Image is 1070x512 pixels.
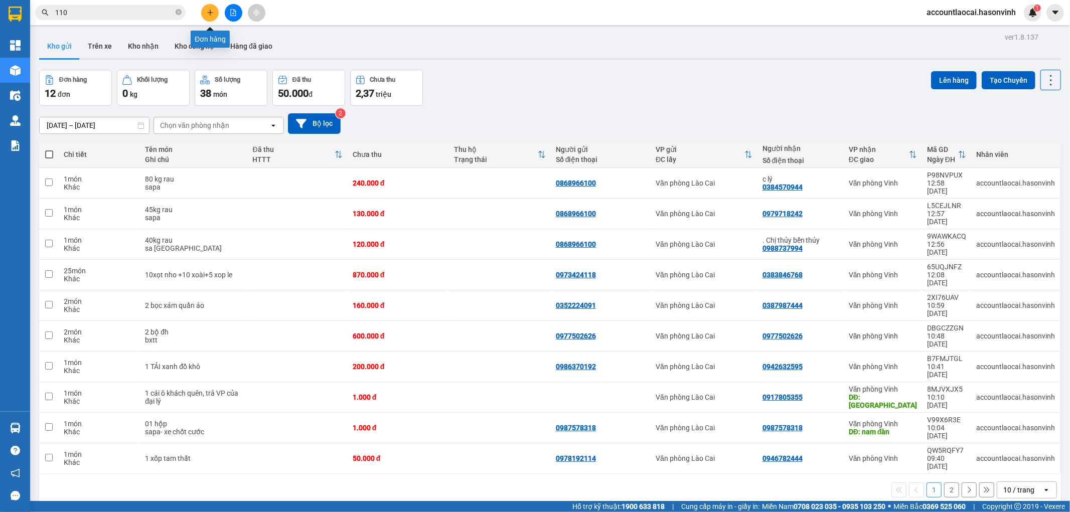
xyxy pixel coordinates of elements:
div: 0868966100 [556,179,596,187]
div: bxtt [145,336,242,344]
div: 01 hộp [145,420,242,428]
div: 10:04 [DATE] [927,424,966,440]
div: Khác [64,336,135,344]
span: Miền Bắc [893,501,966,512]
div: 09:40 [DATE] [927,454,966,470]
div: 200.000 đ [353,363,444,371]
span: search [42,9,49,16]
div: Ngày ĐH [927,155,958,163]
div: 240.000 đ [353,179,444,187]
button: 2 [944,482,959,497]
div: 0868966100 [556,210,596,218]
div: Khác [64,275,135,283]
div: Số điện thoại [556,155,646,163]
span: notification [11,468,20,478]
div: Văn phòng Vinh [849,271,917,279]
div: 10:59 [DATE] [927,301,966,317]
div: 25 món [64,267,135,275]
div: Khác [64,214,135,222]
img: warehouse-icon [10,423,21,433]
div: 0352224091 [556,301,596,309]
th: Toggle SortBy [844,141,922,168]
div: B7FMJTGL [927,355,966,363]
div: accountlaocai.hasonvinh [976,301,1055,309]
button: Đơn hàng12đơn [39,70,112,106]
span: aim [253,9,260,16]
button: Chưa thu2,37 triệu [350,70,423,106]
div: 8MJVXJX5 [927,385,966,393]
div: Văn phòng Lào Cai [656,454,752,462]
span: | [973,501,975,512]
div: Đã thu [292,76,311,83]
div: 10xọt nho +10 xoài+5 xop le [145,271,242,279]
div: 50.000 đ [353,454,444,462]
button: aim [248,4,265,22]
div: 1 món [64,420,135,428]
div: Chọn văn phòng nhận [160,120,229,130]
button: Trên xe [80,34,120,58]
div: 0988737994 [762,244,803,252]
button: Bộ lọc [288,113,341,134]
div: ĐC lấy [656,155,744,163]
span: 1 [1035,5,1039,12]
button: Số lượng38món [195,70,267,106]
span: message [11,491,20,500]
input: Select a date range. [40,117,149,133]
span: 12 [45,87,56,99]
span: question-circle [11,446,20,455]
div: 12:08 [DATE] [927,271,966,287]
div: Khác [64,428,135,436]
strong: 0708 023 035 - 0935 103 250 [794,502,885,510]
div: Ghi chú [145,155,242,163]
img: icon-new-feature [1028,8,1037,17]
img: warehouse-icon [10,65,21,76]
div: DĐ: nam đàn [849,428,917,436]
div: accountlaocai.hasonvinh [976,424,1055,432]
div: Văn phòng Vinh [849,420,917,428]
div: accountlaocai.hasonvinh [976,454,1055,462]
div: Chưa thu [353,150,444,158]
div: DBGCZZGN [927,324,966,332]
span: 50.000 [278,87,309,99]
div: 2 món [64,297,135,305]
div: Người nhận [762,144,839,152]
div: 160.000 đ [353,301,444,309]
div: Văn phòng Vinh [849,454,917,462]
div: 12:57 [DATE] [927,210,966,226]
div: ver 1.8.137 [1005,32,1038,43]
span: Cung cấp máy in - giấy in: [681,501,759,512]
div: ĐC giao [849,155,909,163]
div: sapa- xe chốt cước [145,428,242,436]
button: Kho nhận [120,34,167,58]
button: Lên hàng [931,71,977,89]
span: copyright [1014,503,1021,510]
div: Số lượng [215,76,240,83]
div: DĐ: Ninh Bình [849,393,917,409]
div: Văn phòng Lào Cai [656,240,752,248]
div: Đơn hàng [191,31,230,48]
th: Toggle SortBy [449,141,551,168]
div: VP nhận [849,145,909,153]
div: accountlaocai.hasonvinh [976,332,1055,340]
div: accountlaocai.hasonvinh [976,240,1055,248]
div: L5CEJLNR [927,202,966,210]
div: 600.000 đ [353,332,444,340]
button: plus [201,4,219,22]
div: 10:41 [DATE] [927,363,966,379]
button: Hàng đã giao [222,34,280,58]
div: HTTT [253,155,335,163]
div: 10 / trang [1003,485,1034,495]
div: Văn phòng Lào Cai [656,271,752,279]
div: P98NVPUX [927,171,966,179]
span: plus [207,9,214,16]
button: caret-down [1046,4,1064,22]
div: 80 kg rau [145,175,242,183]
button: Kho công nợ [167,34,222,58]
div: Tên món [145,145,242,153]
span: file-add [230,9,237,16]
input: Tìm tên, số ĐT hoặc mã đơn [55,7,174,18]
div: 10:48 [DATE] [927,332,966,348]
div: Văn phòng Vinh [849,385,917,393]
div: Văn phòng Vinh [849,301,917,309]
span: | [672,501,674,512]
